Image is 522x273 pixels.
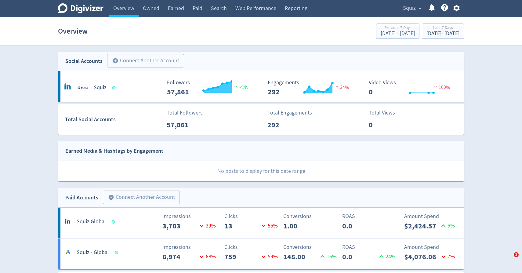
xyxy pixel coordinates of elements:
span: add_circle [112,58,118,64]
p: 0.0 [342,251,377,262]
p: 759 [224,251,259,262]
p: Conversions [283,243,339,251]
p: No posts to display for this date range [58,161,464,181]
p: 55 % [259,222,278,230]
div: Paid Accounts [65,193,98,202]
p: Impressions [162,212,218,220]
div: Total Social Accounts [65,115,162,124]
span: add_circle [108,194,114,200]
h1: Overview [58,21,88,41]
p: 1.00 [283,220,318,231]
p: 7 % [439,253,455,261]
div: Last 7 Days [426,26,459,31]
div: Earned Media & Hashtags by Engagement [65,147,163,155]
div: Previous 7 Days [381,26,415,31]
p: Amount Spend [404,212,459,220]
svg: Engagements 292 [265,80,356,96]
iframe: Intercom live chat [501,252,516,267]
button: Previous 7 Days[DATE] - [DATE] [376,24,419,39]
h5: Squiz Global [77,218,106,225]
span: Data last synced: 4 Sep 2025, 2:01pm (AEST) [112,220,117,224]
span: 100% [433,84,450,90]
p: 0.0 [342,220,377,231]
p: Clicks [224,212,280,220]
p: 13 [224,220,259,231]
p: 24 % [377,253,396,261]
svg: Video Views 0 [366,80,457,96]
p: Total Views [369,109,404,117]
a: Squiz GlobalImpressions3,78339%Clicks1355%Conversions1.00ROAS0.0Amount Spend$2,424.575% [58,208,464,238]
p: 57,861 [167,119,202,130]
span: expand_more [417,5,423,11]
span: <1% [233,84,248,90]
div: [DATE] - [DATE] [426,31,459,36]
h5: Squiz [94,84,107,91]
img: positive-performance.svg [233,84,239,89]
div: Social Accounts [65,57,103,66]
span: Data last synced: 4 Sep 2025, 7:01am (AEST) [115,251,120,254]
p: $4,076.06 [404,251,439,262]
span: Data last synced: 4 Sep 2025, 3:02am (AEST) [112,86,118,89]
img: Squiz undefined [77,82,89,94]
p: 292 [267,119,303,130]
a: Connect Another Account [98,191,180,204]
p: Total Followers [167,109,203,117]
p: 3,783 [162,220,198,231]
svg: linkedin [64,217,72,224]
p: Total Engagements [267,109,312,117]
p: 8,974 [162,251,198,262]
p: 0 [369,119,404,130]
p: Impressions [162,243,218,251]
p: 5 % [439,222,455,230]
p: 59 % [259,253,278,261]
button: Connect Another Account [107,54,184,67]
span: Squiz [403,3,416,13]
span: 34% [334,84,349,90]
h5: Squiz - Global [77,249,109,256]
svg: Followers --- [164,80,256,96]
p: ROAS [342,243,397,251]
p: ROAS [342,212,397,220]
button: Squiz [401,3,423,13]
a: Squiz undefinedSquiz Followers --- Followers 57,861 <1% Engagements 292 Engagements 292 34% Video... [58,71,464,102]
p: 148.00 [283,251,318,262]
p: 16 % [318,253,337,261]
span: 1 [514,252,519,257]
button: Connect Another Account [103,191,180,204]
div: [DATE] - [DATE] [381,31,415,36]
p: Conversions [283,212,339,220]
img: negative-performance.svg [433,84,439,89]
a: Squiz - GlobalImpressions8,97468%Clicks75959%Conversions148.0016%ROAS0.024%Amount Spend$4,076.067% [58,238,464,269]
img: negative-performance.svg [334,84,340,89]
button: Last 7 Days[DATE]- [DATE] [422,24,464,39]
p: $2,424.57 [404,220,439,231]
p: Clicks [224,243,280,251]
p: Amount Spend [404,243,459,251]
a: Connect Another Account [103,55,184,67]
